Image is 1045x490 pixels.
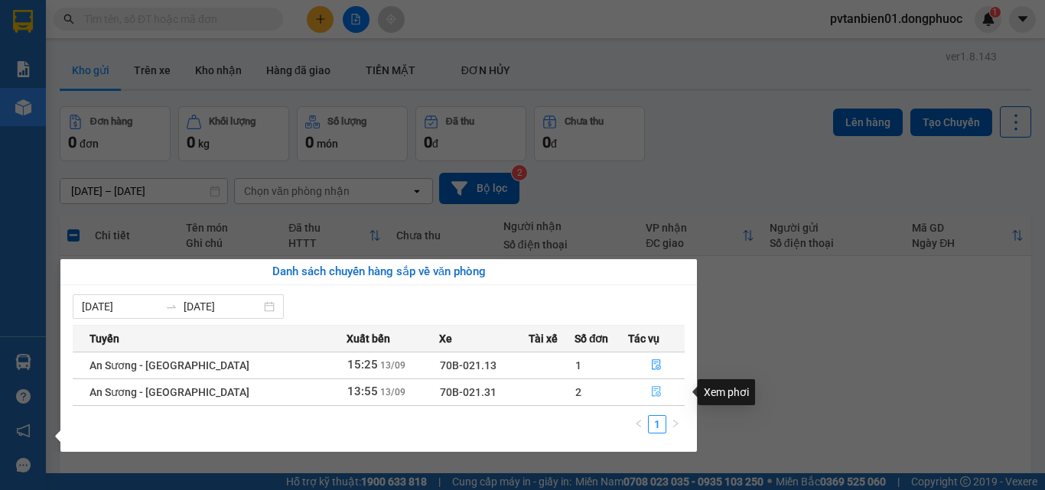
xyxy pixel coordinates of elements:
[121,46,210,65] span: 01 Võ Văn Truyện, KP.1, Phường 2
[529,330,558,347] span: Tài xế
[121,24,206,44] span: Bến xe [GEOGRAPHIC_DATA]
[90,386,249,398] span: An Sương - [GEOGRAPHIC_DATA]
[634,419,643,428] span: left
[90,330,119,347] span: Tuyến
[651,359,662,372] span: file-done
[5,9,73,76] img: logo
[165,300,177,313] span: swap-right
[629,380,684,404] button: file-done
[121,68,187,77] span: Hotline: 19001152
[629,353,684,378] button: file-done
[648,415,666,433] li: 1
[575,330,609,347] span: Số đơn
[73,263,685,281] div: Danh sách chuyến hàng sắp về văn phòng
[347,385,378,398] span: 13:55
[698,379,755,405] div: Xem phơi
[651,386,662,398] span: file-done
[575,386,581,398] span: 2
[649,416,666,433] a: 1
[666,415,685,433] li: Next Page
[440,386,496,398] span: 70B-021.31
[5,111,93,120] span: In ngày:
[165,300,177,313] span: to
[671,419,680,428] span: right
[90,359,249,372] span: An Sương - [GEOGRAPHIC_DATA]
[347,358,378,372] span: 15:25
[5,99,160,108] span: [PERSON_NAME]:
[575,359,581,372] span: 1
[34,111,93,120] span: 12:07:11 [DATE]
[77,97,161,109] span: VPTB1309250006
[630,415,648,433] button: left
[440,359,496,372] span: 70B-021.13
[380,387,405,398] span: 13/09
[121,8,210,21] strong: ĐỒNG PHƯỚC
[82,298,159,315] input: Từ ngày
[347,330,390,347] span: Xuất bến
[380,360,405,371] span: 13/09
[628,330,659,347] span: Tác vụ
[439,330,452,347] span: Xe
[184,298,261,315] input: Đến ngày
[630,415,648,433] li: Previous Page
[41,83,187,95] span: -----------------------------------------
[666,415,685,433] button: right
